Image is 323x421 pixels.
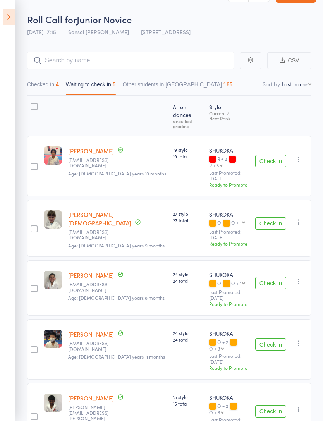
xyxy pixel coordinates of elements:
[68,340,119,352] small: Adrianmak320@gmail.com
[263,80,280,88] label: Sort by
[173,210,203,217] span: 27 style
[77,13,132,26] span: Junior Novice
[170,99,206,132] div: Atten­dances
[141,28,191,36] span: [STREET_ADDRESS]
[68,282,119,293] small: el_ies_ay@hotmail.com
[68,157,119,168] small: abhishekgaur2000@gmail.com
[66,77,116,95] button: Waiting to check in5
[223,81,232,88] div: 165
[255,338,286,351] button: Check in
[209,229,249,240] small: Last Promoted: [DATE]
[44,210,62,229] img: image1619770030.png
[209,301,249,307] div: Ready to Promote
[68,229,119,241] small: yosephine_puspitasari@yahoo.com
[173,119,203,129] div: since last grading
[68,147,114,155] a: [PERSON_NAME]
[209,146,249,154] div: SHUKOKAI
[56,81,59,88] div: 4
[206,99,252,132] div: Style
[173,400,203,407] span: 15 total
[209,170,249,181] small: Last Promoted: [DATE]
[255,155,286,167] button: Check in
[173,394,203,400] span: 15 style
[209,210,249,218] div: SHUKOKAI
[209,339,249,351] div: O + 2
[282,80,308,88] div: Last name
[209,163,219,168] div: R + 3
[231,280,241,285] div: O + 1
[27,52,234,69] input: Search by name
[68,330,114,338] a: [PERSON_NAME]
[209,330,249,337] div: SHUKOKAI
[209,410,220,415] div: O + 3
[173,153,203,160] span: 19 total
[209,156,249,168] div: R + 2
[68,242,165,249] span: Age: [DEMOGRAPHIC_DATA] years 9 months
[44,394,62,412] img: image1677130685.png
[267,52,311,69] button: CSV
[209,289,249,301] small: Last Promoted: [DATE]
[68,394,114,402] a: [PERSON_NAME]
[173,330,203,336] span: 24 style
[209,240,249,247] div: Ready to Promote
[68,353,165,360] span: Age: [DEMOGRAPHIC_DATA] years 11 months
[113,81,116,88] div: 5
[173,217,203,223] span: 27 total
[209,346,220,351] div: O + 3
[123,77,233,95] button: Other students in [GEOGRAPHIC_DATA]165
[27,28,56,36] span: [DATE] 17:15
[173,336,203,343] span: 24 total
[44,146,62,165] img: image1741241778.png
[209,271,249,278] div: SHUKOKAI
[173,271,203,277] span: 24 style
[209,280,249,287] div: O
[209,394,249,401] div: SHUKOKAI
[68,210,131,227] a: [PERSON_NAME][DEMOGRAPHIC_DATA]
[68,294,165,301] span: Age: [DEMOGRAPHIC_DATA] years 8 months
[255,405,286,418] button: Check in
[44,271,62,289] img: image1673934742.png
[209,364,249,371] div: Ready to Promote
[209,111,249,121] div: Current / Next Rank
[209,353,249,364] small: Last Promoted: [DATE]
[173,277,203,284] span: 24 total
[209,220,249,227] div: O
[255,217,286,230] button: Check in
[27,77,59,95] button: Checked in4
[68,28,129,36] span: Sensei [PERSON_NAME]
[68,271,114,279] a: [PERSON_NAME]
[68,170,166,177] span: Age: [DEMOGRAPHIC_DATA] years 10 months
[255,277,286,289] button: Check in
[209,403,249,415] div: O + 2
[44,330,62,348] img: image1673851818.png
[173,146,203,153] span: 19 style
[231,220,241,225] div: O + 1
[27,13,77,26] span: Roll Call for
[209,181,249,188] div: Ready to Promote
